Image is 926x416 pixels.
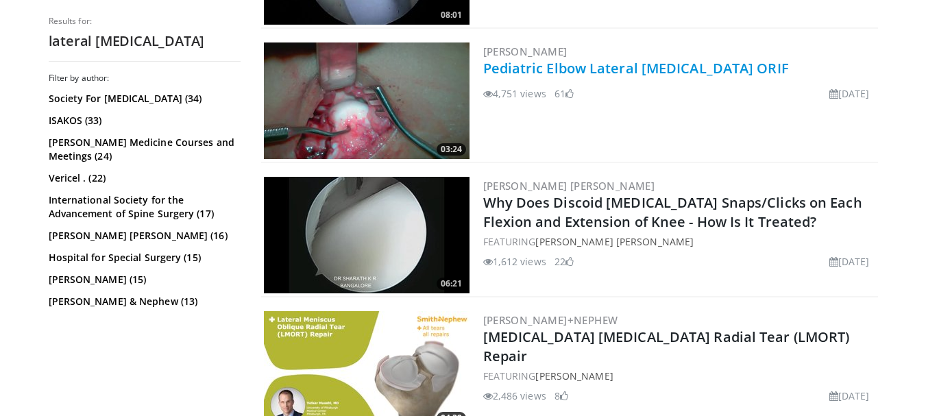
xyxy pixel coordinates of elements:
[483,59,789,77] a: Pediatric Elbow Lateral [MEDICAL_DATA] ORIF
[49,16,241,27] p: Results for:
[264,42,470,159] img: 18b943c6-3a66-4daf-93fb-b4e9fc535335.300x170_q85_crop-smart_upscale.jpg
[555,254,574,269] li: 22
[49,32,241,50] h2: lateral [MEDICAL_DATA]
[49,92,237,106] a: Society For [MEDICAL_DATA] (34)
[49,229,237,243] a: [PERSON_NAME] [PERSON_NAME] (16)
[264,42,470,159] a: 03:24
[555,86,574,101] li: 61
[483,369,875,383] div: FEATURING
[49,193,237,221] a: International Society for the Advancement of Spine Surgery (17)
[483,193,862,231] a: Why Does Discoid [MEDICAL_DATA] Snaps/Clicks on Each Flexion and Extension of Knee - How Is It Tr...
[535,369,613,382] a: [PERSON_NAME]
[437,278,466,290] span: 06:21
[483,234,875,249] div: FEATURING
[49,171,237,185] a: Vericel . (22)
[483,254,546,269] li: 1,612 views
[437,143,466,156] span: 03:24
[555,389,568,403] li: 8
[49,136,237,163] a: [PERSON_NAME] Medicine Courses and Meetings (24)
[483,179,655,193] a: [PERSON_NAME] [PERSON_NAME]
[483,313,618,327] a: [PERSON_NAME]+Nephew
[483,328,850,365] a: [MEDICAL_DATA] [MEDICAL_DATA] Radial Tear (LMORT) Repair
[49,114,237,127] a: ISAKOS (33)
[829,254,870,269] li: [DATE]
[49,295,237,308] a: [PERSON_NAME] & Nephew (13)
[49,273,237,286] a: [PERSON_NAME] (15)
[264,177,470,293] a: 06:21
[49,251,237,265] a: Hospital for Special Surgery (15)
[483,389,546,403] li: 2,486 views
[437,9,466,21] span: 08:01
[483,45,568,58] a: [PERSON_NAME]
[829,389,870,403] li: [DATE]
[483,86,546,101] li: 4,751 views
[264,177,470,293] img: 5498e0a3-a4cb-4475-953f-0a602e48a159.300x170_q85_crop-smart_upscale.jpg
[49,73,241,84] h3: Filter by author:
[829,86,870,101] li: [DATE]
[535,235,694,248] a: [PERSON_NAME] [PERSON_NAME]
